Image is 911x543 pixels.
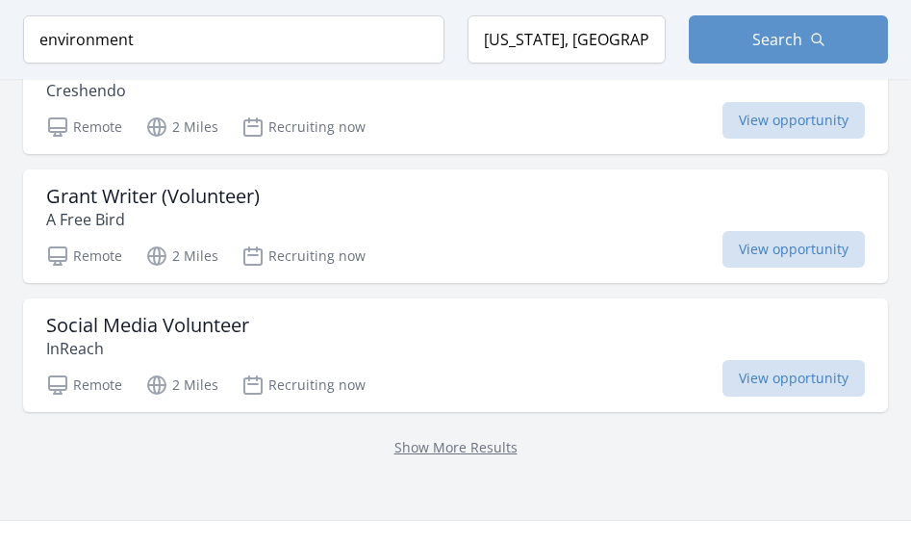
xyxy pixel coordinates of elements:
p: 2 Miles [145,116,218,139]
p: Remote [46,245,122,268]
p: A Free Bird [46,208,260,231]
input: Keyword [23,15,444,64]
span: View opportunity [722,102,865,139]
input: Location [468,15,667,64]
p: Recruiting now [241,116,366,139]
p: InReach [46,337,249,360]
h3: Social Media Volunteer [46,314,249,337]
p: Creshendo [46,79,411,102]
span: Search [752,28,802,51]
p: Recruiting now [241,245,366,268]
button: Search [689,15,888,64]
h3: Grant Writer (Volunteer) [46,185,260,208]
a: Social Media Volunteer InReach Remote 2 Miles Recruiting now View opportunity [23,298,888,412]
h3: Program Coordinator – Storytelling Team [46,56,411,79]
p: Remote [46,374,122,397]
a: Grant Writer (Volunteer) A Free Bird Remote 2 Miles Recruiting now View opportunity [23,169,888,283]
a: Program Coordinator – Storytelling Team Creshendo Remote 2 Miles Recruiting now View opportunity [23,40,888,154]
a: Show More Results [394,438,518,456]
p: Remote [46,116,122,139]
p: Recruiting now [241,374,366,397]
p: 2 Miles [145,374,218,397]
span: View opportunity [722,231,865,268]
span: View opportunity [722,360,865,397]
p: 2 Miles [145,245,218,268]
